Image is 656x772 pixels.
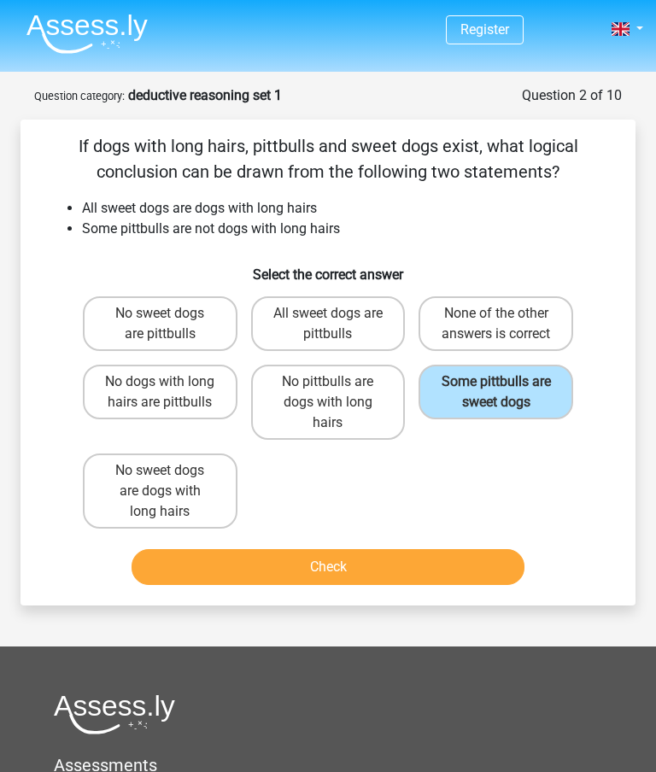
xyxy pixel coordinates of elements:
[128,87,282,103] strong: deductive reasoning set 1
[82,219,608,239] li: Some pittbulls are not dogs with long hairs
[82,198,608,219] li: All sweet dogs are dogs with long hairs
[83,296,237,351] label: No sweet dogs are pittbulls
[83,365,237,419] label: No dogs with long hairs are pittbulls
[54,694,175,734] img: Assessly logo
[34,90,125,102] small: Question category:
[48,133,608,184] p: If dogs with long hairs, pittbulls and sweet dogs exist, what logical conclusion can be drawn fro...
[419,365,573,419] label: Some pittbulls are sweet dogs
[48,253,608,283] h6: Select the correct answer
[26,14,148,54] img: Assessly
[522,85,622,106] div: Question 2 of 10
[251,365,406,440] label: No pittbulls are dogs with long hairs
[460,21,509,38] a: Register
[83,453,237,529] label: No sweet dogs are dogs with long hairs
[419,296,573,351] label: None of the other answers is correct
[132,549,524,585] button: Check
[251,296,406,351] label: All sweet dogs are pittbulls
